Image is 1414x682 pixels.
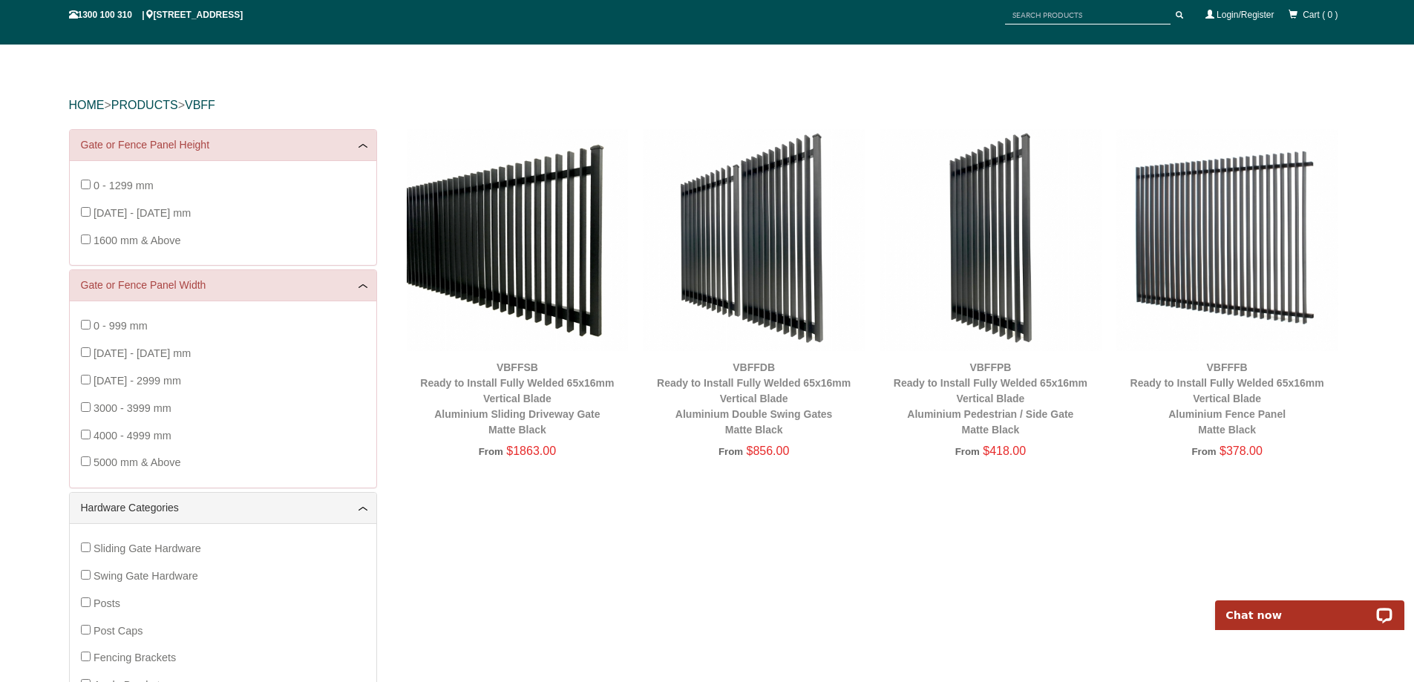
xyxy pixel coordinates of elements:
[94,542,201,554] span: Sliding Gate Hardware
[1217,10,1274,20] a: Login/Register
[1116,129,1338,351] img: VBFFFB - Ready to Install Fully Welded 65x16mm Vertical Blade - Aluminium Fence Panel - Matte Bla...
[955,446,980,457] span: From
[983,445,1026,457] span: $418.00
[69,82,1346,129] div: > >
[94,597,120,609] span: Posts
[69,10,243,20] span: 1300 100 310 | [STREET_ADDRESS]
[111,99,178,111] a: PRODUCTS
[420,361,614,436] a: VBFFSBReady to Install Fully Welded 65x16mm Vertical BladeAluminium Sliding Driveway GateMatte Black
[185,99,215,111] a: VBFF
[94,456,181,468] span: 5000 mm & Above
[69,99,105,111] a: HOME
[1191,446,1216,457] span: From
[643,129,865,351] img: VBFFDB - Ready to Install Fully Welded 65x16mm Vertical Blade - Aluminium Double Swing Gates - Ma...
[1205,583,1414,630] iframe: LiveChat chat widget
[1303,10,1338,20] span: Cart ( 0 )
[81,137,365,153] a: Gate or Fence Panel Height
[894,361,1087,436] a: VBFFPBReady to Install Fully Welded 65x16mm Vertical BladeAluminium Pedestrian / Side GateMatte B...
[94,570,198,582] span: Swing Gate Hardware
[94,320,148,332] span: 0 - 999 mm
[719,446,743,457] span: From
[94,180,154,191] span: 0 - 1299 mm
[506,445,556,457] span: $1863.00
[94,652,176,663] span: Fencing Brackets
[1220,445,1263,457] span: $378.00
[94,430,171,442] span: 4000 - 4999 mm
[81,500,365,516] a: Hardware Categories
[747,445,790,457] span: $856.00
[94,402,171,414] span: 3000 - 3999 mm
[94,235,181,246] span: 1600 mm & Above
[94,625,143,637] span: Post Caps
[657,361,851,436] a: VBFFDBReady to Install Fully Welded 65x16mm Vertical BladeAluminium Double Swing GatesMatte Black
[94,207,191,219] span: [DATE] - [DATE] mm
[1005,6,1171,24] input: SEARCH PRODUCTS
[94,375,181,387] span: [DATE] - 2999 mm
[94,347,191,359] span: [DATE] - [DATE] mm
[81,278,365,293] a: Gate or Fence Panel Width
[479,446,503,457] span: From
[880,129,1102,351] img: VBFFPB - Ready to Install Fully Welded 65x16mm Vertical Blade - Aluminium Pedestrian / Side Gate ...
[407,129,629,351] img: VBFFSB - Ready to Install Fully Welded 65x16mm Vertical Blade - Aluminium Sliding Driveway Gate -...
[1130,361,1324,436] a: VBFFFBReady to Install Fully Welded 65x16mm Vertical BladeAluminium Fence PanelMatte Black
